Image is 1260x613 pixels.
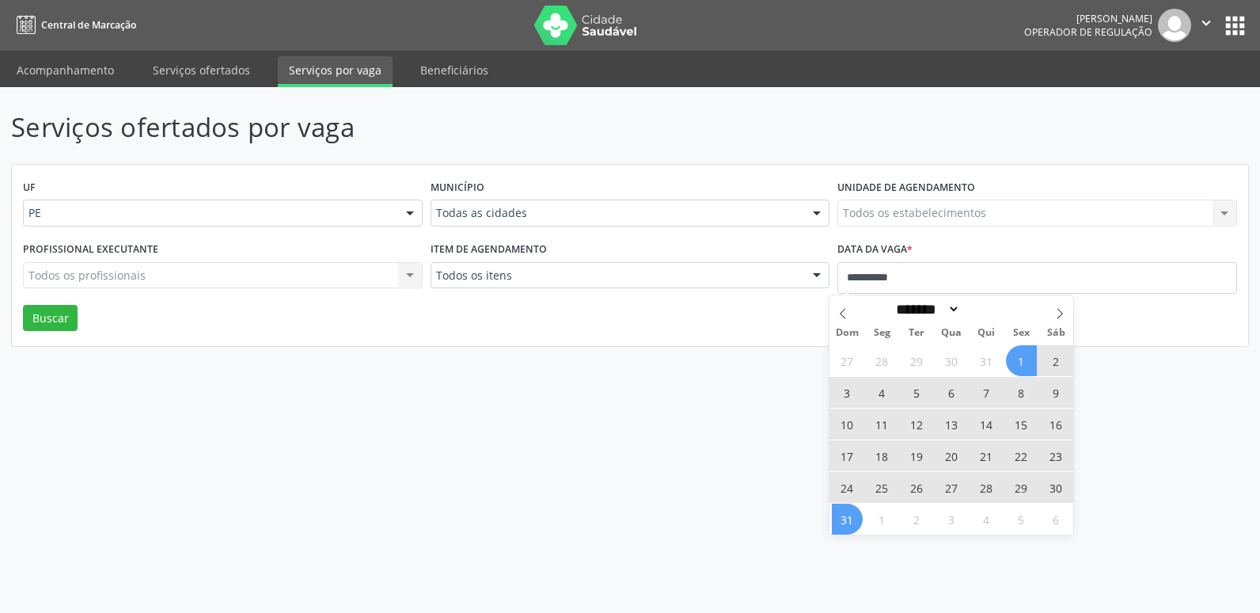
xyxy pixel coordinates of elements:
[6,56,125,84] a: Acompanhamento
[936,377,967,408] span: Agosto 6, 2025
[23,238,158,262] label: Profissional executante
[960,301,1012,318] input: Year
[936,472,967,503] span: Agosto 27, 2025
[11,12,136,38] a: Central de Marcação
[1006,472,1037,503] span: Agosto 29, 2025
[1041,472,1072,503] span: Agosto 30, 2025
[1197,14,1215,32] i: 
[936,440,967,471] span: Agosto 20, 2025
[971,472,1002,503] span: Agosto 28, 2025
[829,328,864,338] span: Dom
[901,504,932,535] span: Setembro 2, 2025
[936,504,967,535] span: Setembro 3, 2025
[431,176,484,200] label: Município
[934,328,969,338] span: Qua
[837,176,975,200] label: Unidade de agendamento
[832,472,863,503] span: Agosto 24, 2025
[832,409,863,440] span: Agosto 10, 2025
[436,205,798,221] span: Todas as cidades
[1158,9,1191,42] img: img
[1024,25,1152,39] span: Operador de regulação
[1041,409,1072,440] span: Agosto 16, 2025
[1041,440,1072,471] span: Agosto 23, 2025
[971,409,1002,440] span: Agosto 14, 2025
[864,328,899,338] span: Seg
[41,18,136,32] span: Central de Marcação
[436,268,798,284] span: Todos os itens
[1006,440,1037,471] span: Agosto 22, 2025
[23,176,36,200] label: UF
[971,504,1002,535] span: Setembro 4, 2025
[901,409,932,440] span: Agosto 12, 2025
[1191,9,1221,42] button: 
[832,345,863,376] span: Julho 27, 2025
[409,56,499,84] a: Beneficiários
[901,440,932,471] span: Agosto 19, 2025
[899,328,934,338] span: Ter
[867,440,898,471] span: Agosto 18, 2025
[11,108,878,147] p: Serviços ofertados por vaga
[936,345,967,376] span: Julho 30, 2025
[936,409,967,440] span: Agosto 13, 2025
[832,504,863,535] span: Agosto 31, 2025
[1221,12,1249,40] button: apps
[901,377,932,408] span: Agosto 5, 2025
[867,377,898,408] span: Agosto 4, 2025
[867,409,898,440] span: Agosto 11, 2025
[1006,377,1037,408] span: Agosto 8, 2025
[971,345,1002,376] span: Julho 31, 2025
[28,205,390,221] span: PE
[901,472,932,503] span: Agosto 26, 2025
[867,345,898,376] span: Julho 28, 2025
[901,345,932,376] span: Julho 29, 2025
[1024,12,1152,25] div: [PERSON_NAME]
[431,238,547,262] label: Item de agendamento
[1006,345,1037,376] span: Agosto 1, 2025
[1041,504,1072,535] span: Setembro 6, 2025
[1041,377,1072,408] span: Agosto 9, 2025
[890,301,960,318] select: Month
[142,56,261,84] a: Serviços ofertados
[1038,328,1073,338] span: Sáb
[1006,504,1037,535] span: Setembro 5, 2025
[1006,409,1037,440] span: Agosto 15, 2025
[1004,328,1038,338] span: Sex
[867,472,898,503] span: Agosto 25, 2025
[23,305,78,332] button: Buscar
[971,377,1002,408] span: Agosto 7, 2025
[832,377,863,408] span: Agosto 3, 2025
[837,238,913,262] label: Data da vaga
[969,328,1004,338] span: Qui
[278,56,393,87] a: Serviços por vaga
[971,440,1002,471] span: Agosto 21, 2025
[832,440,863,471] span: Agosto 17, 2025
[1041,345,1072,376] span: Agosto 2, 2025
[867,504,898,535] span: Setembro 1, 2025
